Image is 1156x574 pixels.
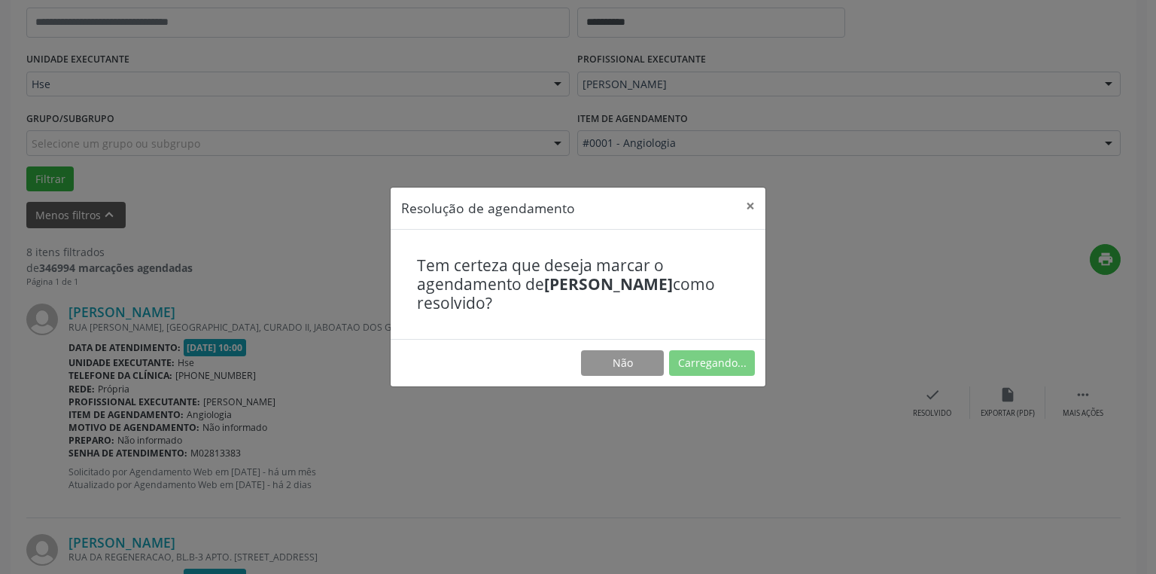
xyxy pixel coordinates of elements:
button: Carregando... [669,350,755,376]
button: Não [581,350,664,376]
h5: Resolução de agendamento [401,198,575,218]
h4: Tem certeza que deseja marcar o agendamento de como resolvido? [417,256,739,313]
button: Close [735,188,765,224]
b: [PERSON_NAME] [544,273,673,295]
